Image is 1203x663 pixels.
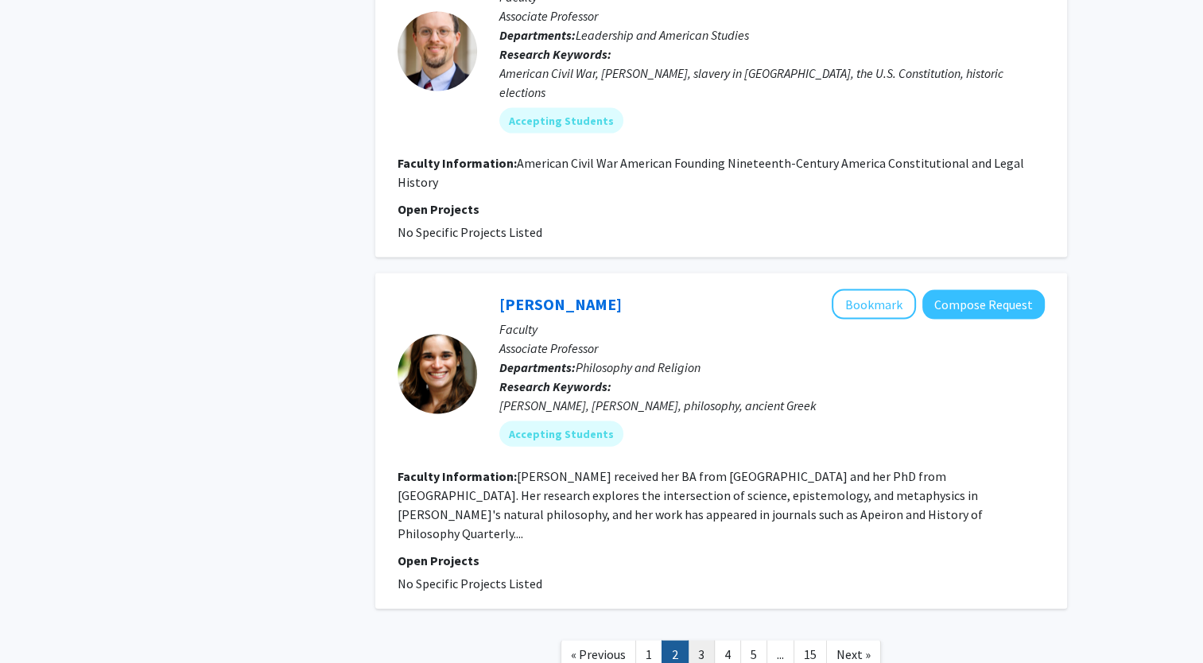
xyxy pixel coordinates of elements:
[836,646,871,662] span: Next »
[499,27,576,43] b: Departments:
[499,108,623,134] mat-chip: Accepting Students
[398,155,1024,190] fg-read-more: American Civil War American Founding Nineteenth-Century America Constitutional and Legal History
[499,359,576,375] b: Departments:
[398,155,517,171] b: Faculty Information:
[499,46,611,62] b: Research Keywords:
[398,576,542,591] span: No Specific Projects Listed
[499,320,1045,339] p: Faculty
[499,64,1045,102] div: American Civil War, [PERSON_NAME], slavery in [GEOGRAPHIC_DATA], the U.S. Constitution, historic ...
[832,289,916,320] button: Add Betsy Jelinek to Bookmarks
[398,224,542,240] span: No Specific Projects Listed
[576,27,749,43] span: Leadership and American Studies
[576,359,700,375] span: Philosophy and Religion
[398,551,1045,570] p: Open Projects
[922,290,1045,320] button: Compose Request to Betsy Jelinek
[499,396,1045,415] div: [PERSON_NAME], [PERSON_NAME], philosophy, ancient Greek
[499,421,623,447] mat-chip: Accepting Students
[777,646,784,662] span: ...
[571,646,626,662] span: « Previous
[398,200,1045,219] p: Open Projects
[499,378,611,394] b: Research Keywords:
[398,468,983,541] fg-read-more: [PERSON_NAME] received her BA from [GEOGRAPHIC_DATA] and her PhD from [GEOGRAPHIC_DATA]. Her rese...
[499,339,1045,358] p: Associate Professor
[499,6,1045,25] p: Associate Professor
[398,468,517,484] b: Faculty Information:
[499,294,622,314] a: [PERSON_NAME]
[12,591,68,651] iframe: Chat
